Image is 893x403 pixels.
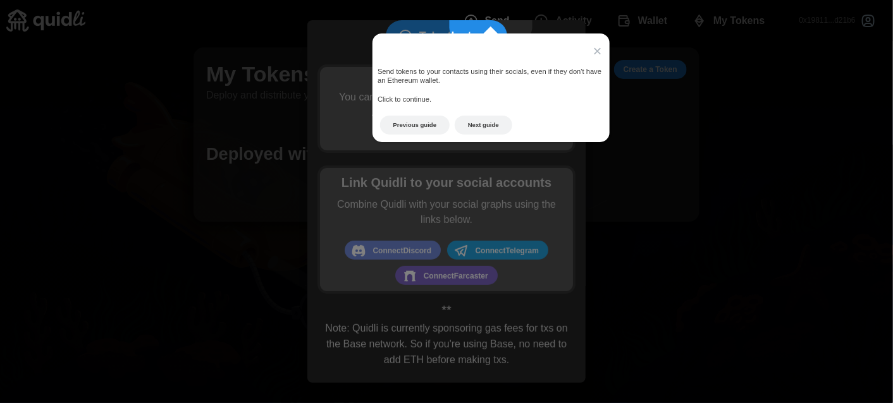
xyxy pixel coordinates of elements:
span: × [593,42,602,59]
div: Send tokens to your contacts using their socials, even if they don't have an Ethereum wallet. Cli... [373,61,610,109]
button: Close Tour [593,41,602,61]
button: Previous guide [380,116,450,135]
button: Next guide [455,116,512,135]
span: Take the tour [419,21,490,51]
